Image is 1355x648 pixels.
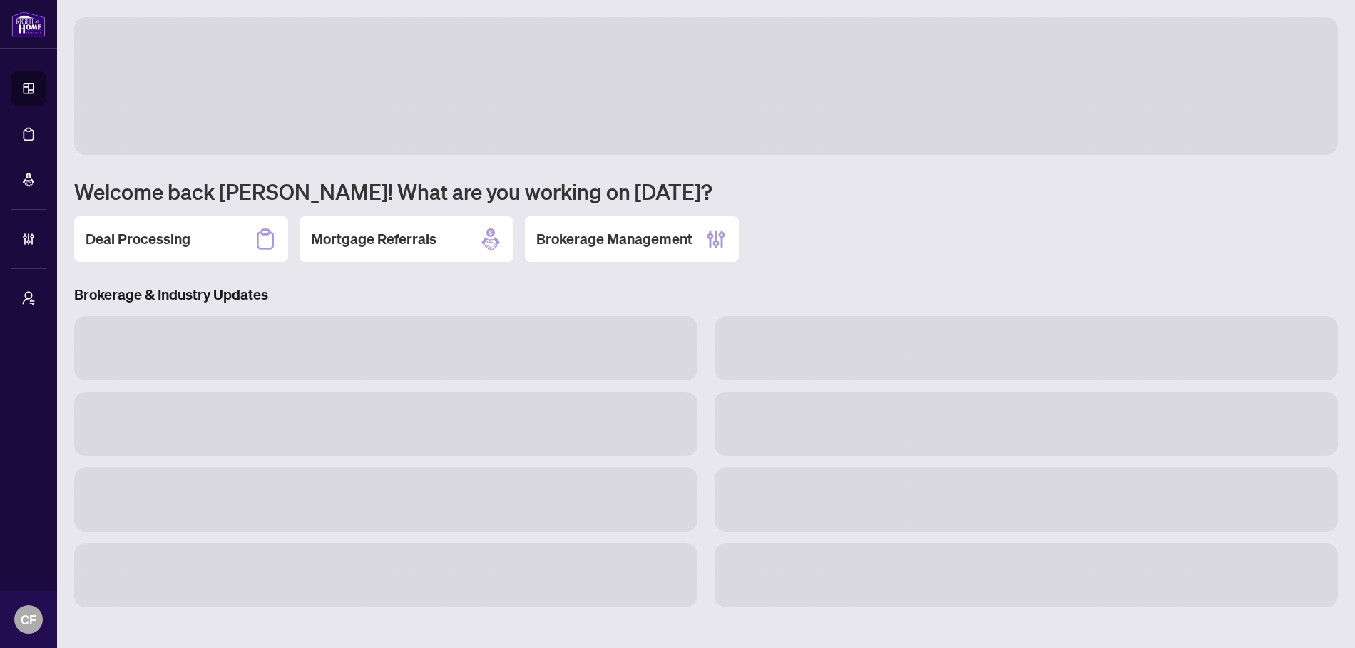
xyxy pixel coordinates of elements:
[21,609,36,629] span: CF
[11,11,46,37] img: logo
[74,285,1338,305] h3: Brokerage & Industry Updates
[536,229,692,249] h2: Brokerage Management
[21,291,36,305] span: user-switch
[74,178,1338,205] h1: Welcome back [PERSON_NAME]! What are you working on [DATE]?
[86,229,190,249] h2: Deal Processing
[311,229,436,249] h2: Mortgage Referrals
